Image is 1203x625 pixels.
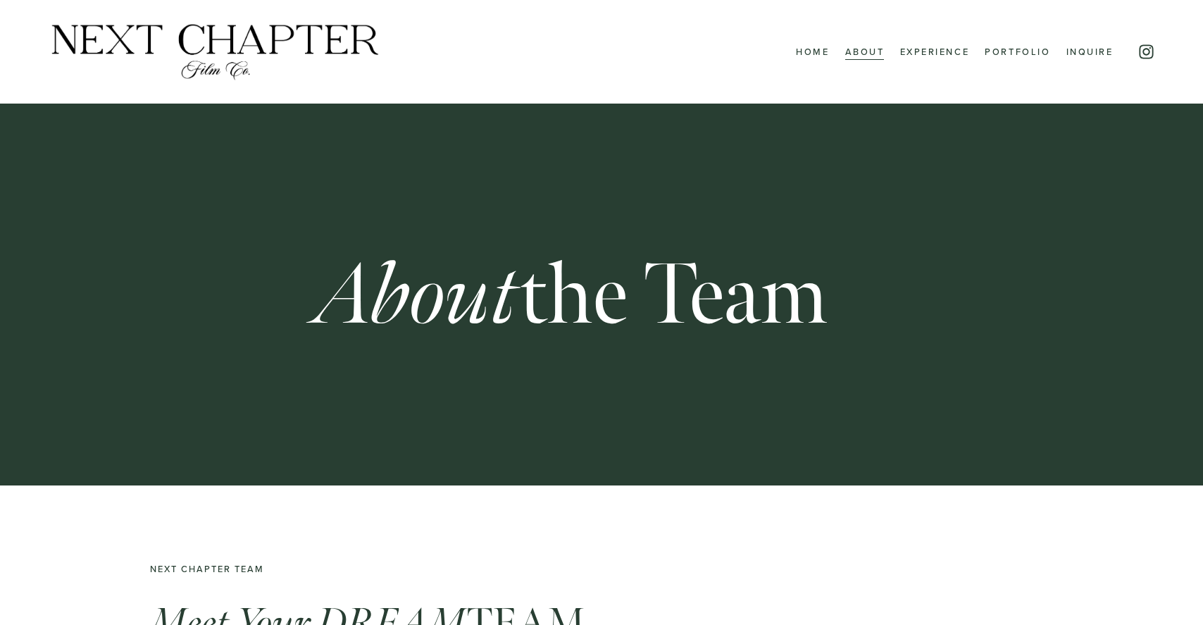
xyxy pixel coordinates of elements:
a: Experience [900,43,970,61]
a: About [845,43,885,61]
h1: the Team [314,252,828,340]
em: About [314,242,519,350]
a: Instagram [1137,43,1155,61]
a: Inquire [1066,43,1114,61]
code: Next Chapter Team [150,562,264,575]
a: Portfolio [985,43,1050,61]
a: Home [796,43,829,61]
img: Next Chapter Film Co. [48,22,382,82]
